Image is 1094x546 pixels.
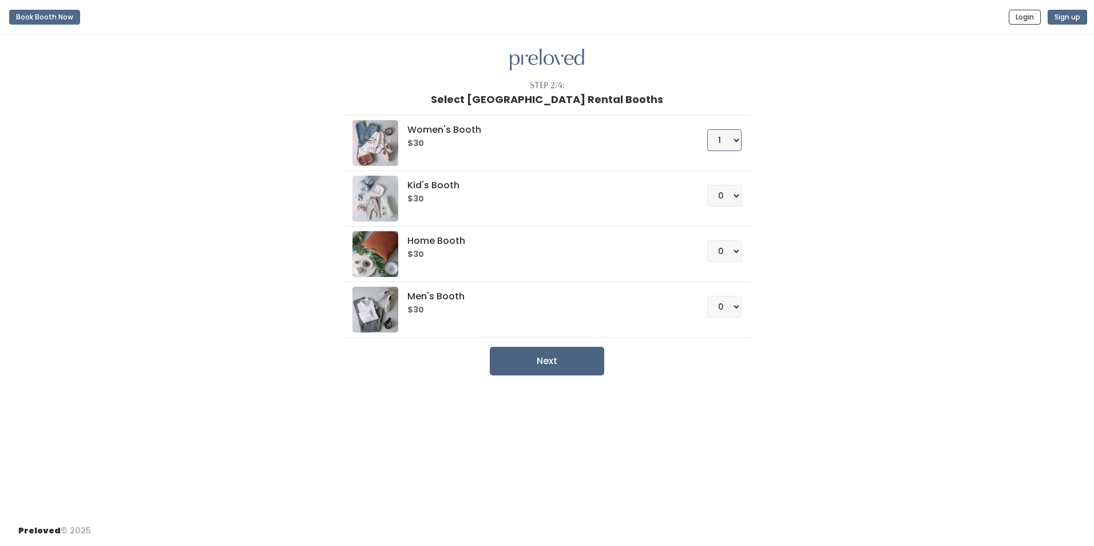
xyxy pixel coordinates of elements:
h6: $30 [407,250,679,259]
a: Book Booth Now [9,5,80,30]
button: Login [1009,10,1041,25]
button: Next [490,347,604,375]
div: © 2025 [18,516,91,537]
h5: Home Booth [407,236,679,246]
img: preloved logo [352,231,398,277]
span: Preloved [18,525,61,536]
h1: Select [GEOGRAPHIC_DATA] Rental Booths [431,94,663,105]
div: Step 2/4: [530,80,565,92]
h5: Men's Booth [407,291,679,302]
button: Book Booth Now [9,10,80,25]
h6: $30 [407,306,679,315]
img: preloved logo [352,287,398,333]
h6: $30 [407,195,679,204]
h5: Kid's Booth [407,180,679,191]
h6: $30 [407,139,679,148]
img: preloved logo [352,120,398,166]
img: preloved logo [352,176,398,221]
h5: Women's Booth [407,125,679,135]
button: Sign up [1048,10,1087,25]
img: preloved logo [510,49,584,71]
